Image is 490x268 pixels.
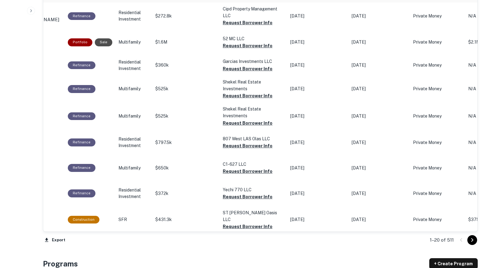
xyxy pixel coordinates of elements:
[155,216,217,223] p: $431.3k
[118,113,149,119] p: Multifamily
[223,92,272,99] button: Request Borrower Info
[155,13,217,19] p: $272.8k
[223,209,284,223] p: ST [PERSON_NAME] Oasis LLC
[223,79,284,92] p: Shekel Real Estate Investments
[352,13,407,19] p: [DATE]
[118,10,149,22] p: Residential Investment
[223,106,284,119] p: Shekel Real Estate Investments
[290,216,345,223] p: [DATE]
[155,139,217,146] p: $797.5k
[155,190,217,197] p: $372k
[68,164,95,172] div: This loan purpose was for refinancing
[68,112,95,120] div: This loan purpose was for refinancing
[413,216,462,223] p: Private Money
[223,168,272,175] button: Request Borrower Info
[118,86,149,92] p: Multifamily
[352,216,407,223] p: [DATE]
[118,187,149,200] p: Residential Investment
[290,165,345,171] p: [DATE]
[223,223,272,230] button: Request Borrower Info
[430,236,454,244] p: 1–20 of 511
[223,65,272,72] button: Request Borrower Info
[352,39,407,45] p: [DATE]
[155,113,217,119] p: $525k
[223,19,272,26] button: Request Borrower Info
[155,62,217,68] p: $360k
[413,39,462,45] p: Private Money
[223,193,272,200] button: Request Borrower Info
[43,235,67,245] button: Export
[155,165,217,171] p: $650k
[413,13,462,19] p: Private Money
[290,39,345,45] p: [DATE]
[290,190,345,197] p: [DATE]
[223,161,284,168] p: C1-627 LLC
[223,42,272,49] button: Request Borrower Info
[68,216,99,223] div: This loan purpose was for construction
[413,190,462,197] p: Private Money
[413,139,462,146] p: Private Money
[68,61,95,69] div: This loan purpose was for refinancing
[223,119,272,127] button: Request Borrower Info
[118,39,149,45] p: Multifamily
[459,219,490,248] iframe: Chat Widget
[95,38,112,46] div: Sale
[68,189,95,197] div: This loan purpose was for refinancing
[413,113,462,119] p: Private Money
[223,6,284,19] p: Cipd Property Management LLC
[68,38,92,46] div: This is a portfolio loan with 7 properties
[68,12,95,20] div: This loan purpose was for refinancing
[290,86,345,92] p: [DATE]
[352,113,407,119] p: [DATE]
[413,165,462,171] p: Private Money
[155,39,217,45] p: $1.6M
[290,13,345,19] p: [DATE]
[352,165,407,171] p: [DATE]
[118,165,149,171] p: Multifamily
[352,190,407,197] p: [DATE]
[352,62,407,68] p: [DATE]
[413,62,462,68] p: Private Money
[223,35,284,42] p: 52 MC LLC
[68,85,95,93] div: This loan purpose was for refinancing
[223,58,284,65] p: Garcias Investments LLC
[290,113,345,119] p: [DATE]
[118,216,149,223] p: SFR
[290,139,345,146] p: [DATE]
[68,138,95,146] div: This loan purpose was for refinancing
[223,186,284,193] p: Yechi 770 LLC
[223,135,284,142] p: 807 West LAS Olas LLC
[413,86,462,92] p: Private Money
[352,86,407,92] p: [DATE]
[352,139,407,146] p: [DATE]
[155,86,217,92] p: $525k
[290,62,345,68] p: [DATE]
[118,59,149,72] p: Residential Investment
[118,136,149,149] p: Residential Investment
[223,142,272,150] button: Request Borrower Info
